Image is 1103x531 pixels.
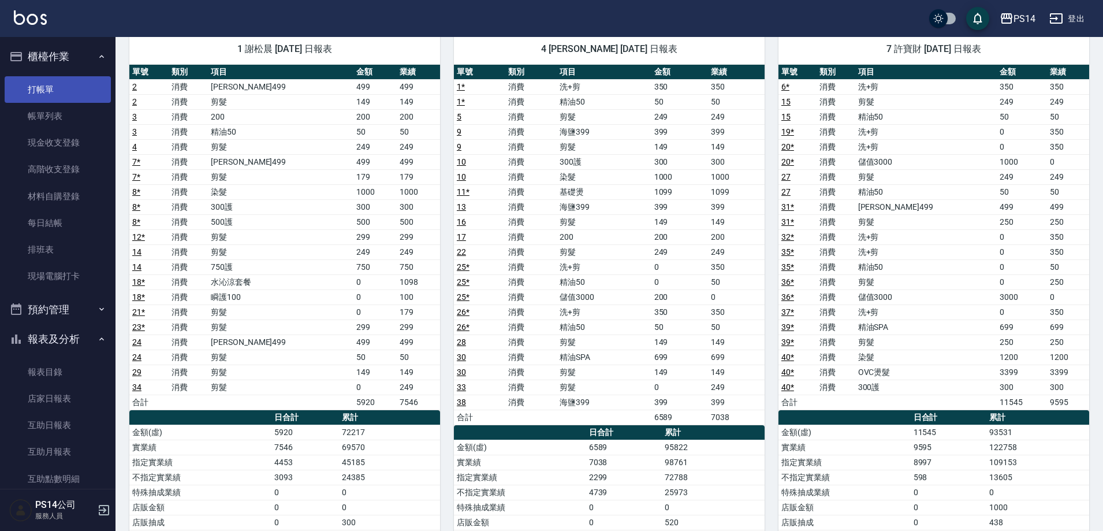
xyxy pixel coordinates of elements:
[997,274,1047,289] td: 0
[457,247,466,257] a: 22
[708,139,765,154] td: 149
[208,289,353,305] td: 瞬護100
[651,214,708,229] td: 149
[208,320,353,335] td: 剪髮
[468,43,751,55] span: 4 [PERSON_NAME] [DATE] 日報表
[457,232,466,242] a: 17
[143,43,426,55] span: 1 謝松晨 [DATE] 日報表
[997,199,1047,214] td: 499
[781,97,791,106] a: 15
[169,124,208,139] td: 消費
[817,169,855,184] td: 消費
[1047,305,1089,320] td: 350
[169,259,208,274] td: 消費
[708,184,765,199] td: 1099
[208,274,353,289] td: 水沁涼套餐
[708,169,765,184] td: 1000
[781,187,791,196] a: 27
[505,320,557,335] td: 消費
[557,65,651,80] th: 項目
[353,214,397,229] td: 500
[5,103,111,129] a: 帳單列表
[505,259,557,274] td: 消費
[5,183,111,210] a: 材料自購登錄
[557,274,651,289] td: 精油50
[129,65,169,80] th: 單號
[397,199,440,214] td: 300
[169,154,208,169] td: 消費
[169,199,208,214] td: 消費
[457,337,466,347] a: 28
[397,244,440,259] td: 249
[557,320,651,335] td: 精油50
[995,7,1040,31] button: PS14
[397,124,440,139] td: 50
[1047,214,1089,229] td: 250
[778,65,817,80] th: 單號
[169,244,208,259] td: 消費
[997,184,1047,199] td: 50
[457,217,466,226] a: 16
[505,229,557,244] td: 消費
[997,335,1047,350] td: 250
[353,335,397,350] td: 499
[1047,65,1089,80] th: 業績
[397,214,440,229] td: 500
[169,169,208,184] td: 消費
[997,320,1047,335] td: 699
[208,154,353,169] td: [PERSON_NAME]499
[208,109,353,124] td: 200
[169,289,208,305] td: 消費
[817,124,855,139] td: 消費
[651,244,708,259] td: 249
[397,79,440,94] td: 499
[855,184,997,199] td: 精油50
[997,109,1047,124] td: 50
[1013,12,1035,26] div: PS14
[817,154,855,169] td: 消費
[505,109,557,124] td: 消費
[708,350,765,365] td: 699
[5,129,111,156] a: 現金收支登錄
[651,199,708,214] td: 399
[397,94,440,109] td: 149
[397,184,440,199] td: 1000
[651,154,708,169] td: 300
[651,169,708,184] td: 1000
[457,157,466,166] a: 10
[353,184,397,199] td: 1000
[557,154,651,169] td: 300護
[708,320,765,335] td: 50
[651,65,708,80] th: 金額
[1047,244,1089,259] td: 350
[169,79,208,94] td: 消費
[457,202,466,211] a: 13
[208,244,353,259] td: 剪髮
[1047,79,1089,94] td: 350
[651,335,708,350] td: 149
[855,274,997,289] td: 剪髮
[208,65,353,80] th: 項目
[1047,94,1089,109] td: 249
[505,335,557,350] td: 消費
[208,94,353,109] td: 剪髮
[651,229,708,244] td: 200
[557,109,651,124] td: 剪髮
[997,169,1047,184] td: 249
[997,259,1047,274] td: 0
[708,94,765,109] td: 50
[817,259,855,274] td: 消費
[132,82,137,91] a: 2
[208,139,353,154] td: 剪髮
[651,79,708,94] td: 350
[132,247,141,257] a: 14
[651,139,708,154] td: 149
[651,184,708,199] td: 1099
[855,124,997,139] td: 洗+剪
[5,236,111,263] a: 排班表
[132,262,141,272] a: 14
[5,359,111,385] a: 報表目錄
[397,274,440,289] td: 1098
[457,352,466,362] a: 30
[208,199,353,214] td: 300護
